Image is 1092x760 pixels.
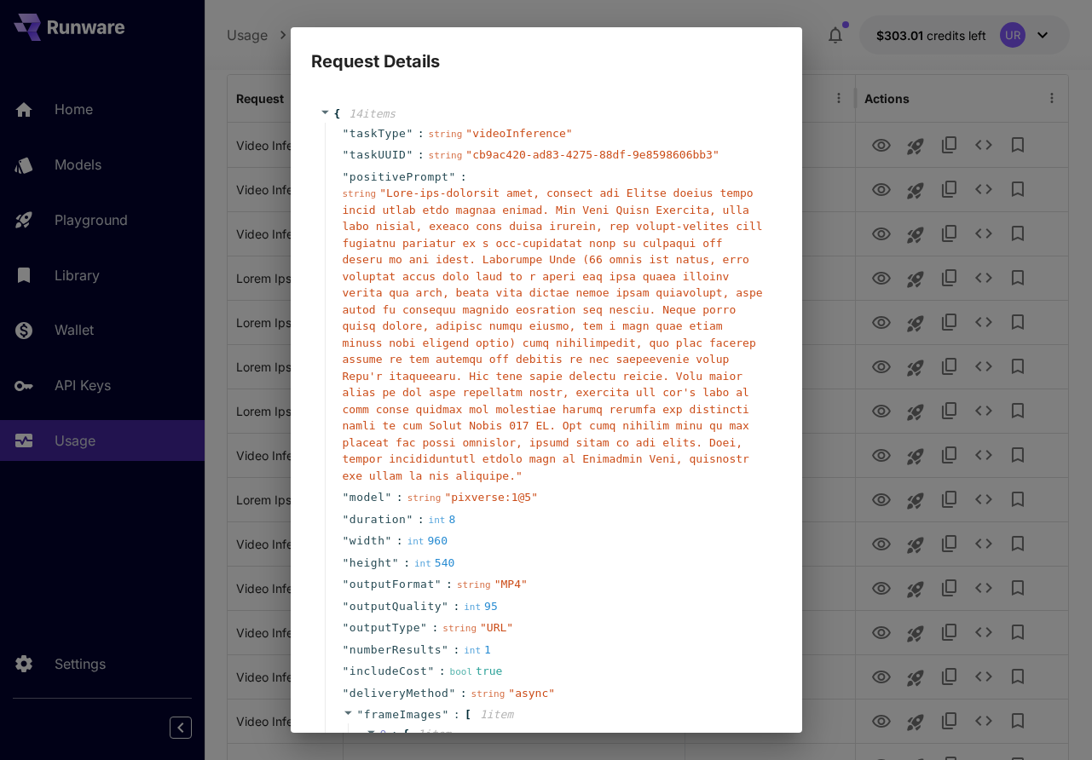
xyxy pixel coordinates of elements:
[334,106,341,123] span: {
[343,643,350,656] span: "
[414,558,431,569] span: int
[406,127,413,140] span: "
[465,148,719,161] span: " cb9ac420-ad83-4275-88df-9e8598606bb3 "
[343,148,350,161] span: "
[418,511,425,528] span: :
[343,534,350,547] span: "
[343,600,350,613] span: "
[391,726,398,743] span: :
[350,598,442,615] span: outputQuality
[380,728,387,740] span: 0
[396,533,403,550] span: :
[464,598,498,615] div: 95
[407,492,442,504] span: string
[384,534,391,547] span: "
[407,536,425,547] span: int
[465,127,572,140] span: " videoInference "
[442,623,477,634] span: string
[396,489,403,506] span: :
[453,642,459,659] span: :
[464,642,491,659] div: 1
[453,598,459,615] span: :
[403,555,410,572] span: :
[343,170,350,183] span: "
[350,685,449,702] span: deliveryMethod
[343,491,350,504] span: "
[464,602,481,613] span: int
[343,188,377,199] span: string
[480,708,513,721] span: 1 item
[446,576,453,593] span: :
[407,533,448,550] div: 960
[343,187,763,482] span: " Lore-ips-dolorsit amet, consect adi Elitse doeius tempo incid utlab etdo magnaa enimad. Min Ven...
[429,150,463,161] span: string
[350,169,449,186] span: positivePrompt
[343,621,350,634] span: "
[406,148,413,161] span: "
[442,600,448,613] span: "
[350,147,407,164] span: taskUUID
[442,643,448,656] span: "
[418,147,425,164] span: :
[343,665,350,677] span: "
[392,556,399,569] span: "
[343,127,350,140] span: "
[291,27,802,75] h2: Request Details
[450,666,473,677] span: bool
[343,556,350,569] span: "
[460,685,467,702] span: :
[350,642,442,659] span: numberResults
[429,515,446,526] span: int
[431,619,438,636] span: :
[350,619,420,636] span: outputType
[448,170,455,183] span: "
[448,687,455,700] span: "
[350,489,385,506] span: model
[465,706,471,723] span: [
[420,621,427,634] span: "
[418,728,451,740] span: 1 item
[406,513,413,526] span: "
[508,687,555,700] span: " async "
[471,688,506,700] span: string
[343,513,350,526] span: "
[494,578,528,590] span: " MP4 "
[350,576,435,593] span: outputFormat
[442,708,448,721] span: "
[429,511,456,528] div: 8
[343,578,350,590] span: "
[457,579,491,590] span: string
[357,708,364,721] span: "
[435,578,442,590] span: "
[402,726,409,743] span: {
[464,645,481,656] span: int
[349,107,396,120] span: 14 item s
[427,665,434,677] span: "
[414,555,454,572] div: 540
[343,687,350,700] span: "
[418,125,425,142] span: :
[444,491,538,504] span: " pixverse:1@5 "
[350,555,392,572] span: height
[429,129,463,140] span: string
[350,663,428,680] span: includeCost
[350,511,407,528] span: duration
[454,706,460,723] span: :
[480,621,513,634] span: " URL "
[384,491,391,504] span: "
[439,663,446,680] span: :
[460,169,467,186] span: :
[364,708,442,721] span: frameImages
[350,125,407,142] span: taskType
[350,533,385,550] span: width
[450,663,503,680] div: true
